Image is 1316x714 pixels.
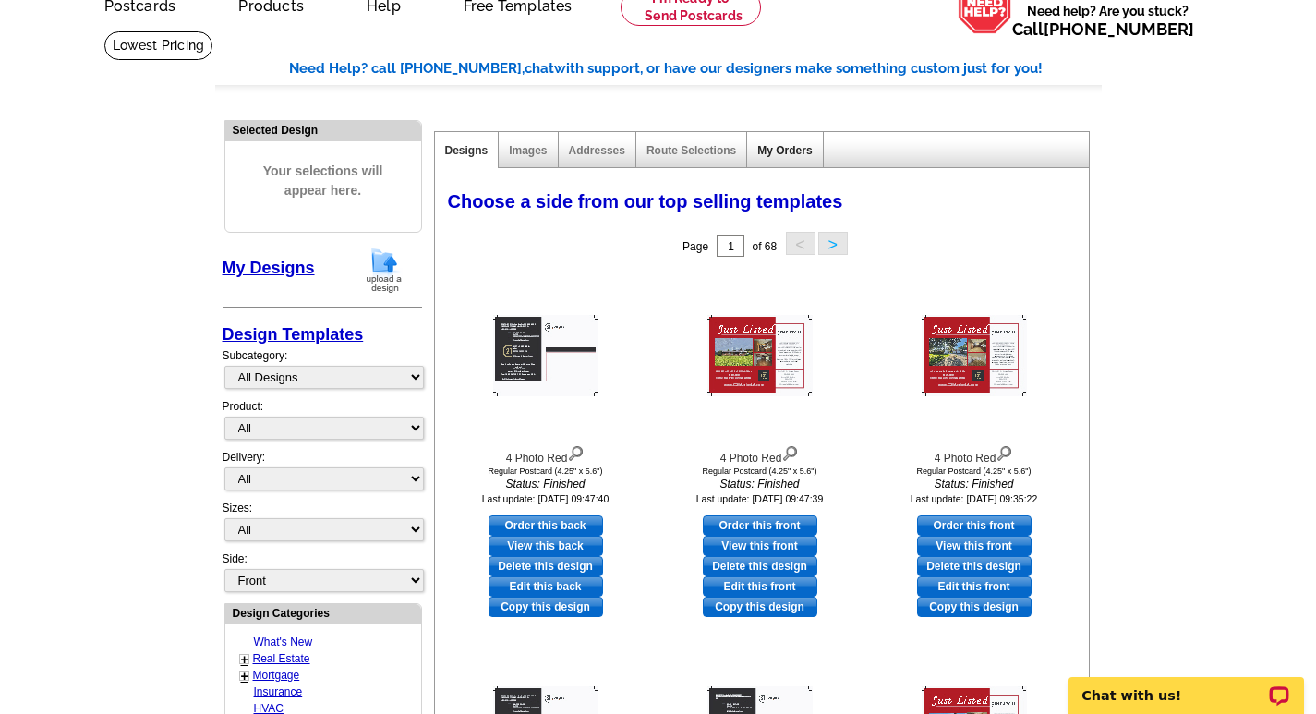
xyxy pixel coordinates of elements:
i: Status: Finished [444,476,647,492]
a: My Designs [223,259,315,277]
img: upload-design [360,247,408,294]
a: Copy this design [703,597,817,617]
div: Selected Design [225,121,421,139]
span: Call [1012,19,1194,39]
div: Subcategory: [223,347,422,398]
a: My Orders [757,144,812,157]
img: view design details [996,442,1013,462]
button: < [786,232,815,255]
a: Designs [445,144,489,157]
div: Sizes: [223,500,422,551]
span: Page [682,240,708,253]
a: use this design [917,515,1032,536]
a: Copy this design [489,597,603,617]
a: View this back [489,536,603,556]
div: Design Categories [225,604,421,622]
a: View this front [703,536,817,556]
a: + [241,652,248,667]
div: Side: [223,551,422,594]
img: 4 Photo Red [493,315,598,396]
div: 4 Photo Red [873,442,1076,466]
img: 4 Photo Red [707,315,813,396]
iframe: LiveChat chat widget [1056,656,1316,714]
a: edit this design [703,576,817,597]
div: Regular Postcard (4.25" x 5.6") [444,466,647,476]
a: Copy this design [917,597,1032,617]
a: Images [509,144,547,157]
span: Your selections will appear here. [239,143,407,219]
a: + [241,669,248,684]
div: 4 Photo Red [658,442,862,466]
span: Need help? Are you stuck? [1012,2,1203,39]
img: view design details [781,442,799,462]
a: edit this design [489,576,603,597]
div: Regular Postcard (4.25" x 5.6") [873,466,1076,476]
a: use this design [703,515,817,536]
img: view design details [567,442,585,462]
i: Status: Finished [873,476,1076,492]
a: Design Templates [223,325,364,344]
div: 4 Photo Red [444,442,647,466]
span: Choose a side from our top selling templates [448,191,843,212]
small: Last update: [DATE] 09:47:40 [482,493,610,504]
div: Need Help? call [PHONE_NUMBER], with support, or have our designers make something custom just fo... [289,58,1102,79]
a: Insurance [254,685,303,698]
small: Last update: [DATE] 09:35:22 [911,493,1038,504]
a: Delete this design [703,556,817,576]
span: of 68 [752,240,777,253]
a: Route Selections [646,144,736,157]
a: Real Estate [253,652,310,665]
button: > [818,232,848,255]
a: View this front [917,536,1032,556]
a: What's New [254,635,313,648]
small: Last update: [DATE] 09:47:39 [696,493,824,504]
span: chat [525,60,554,77]
a: Mortgage [253,669,300,682]
img: 4 Photo Red [922,315,1027,396]
div: Delivery: [223,449,422,500]
a: Delete this design [917,556,1032,576]
a: [PHONE_NUMBER] [1044,19,1194,39]
i: Status: Finished [658,476,862,492]
div: Product: [223,398,422,449]
div: Regular Postcard (4.25" x 5.6") [658,466,862,476]
a: Delete this design [489,556,603,576]
a: edit this design [917,576,1032,597]
a: Addresses [569,144,625,157]
a: use this design [489,515,603,536]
